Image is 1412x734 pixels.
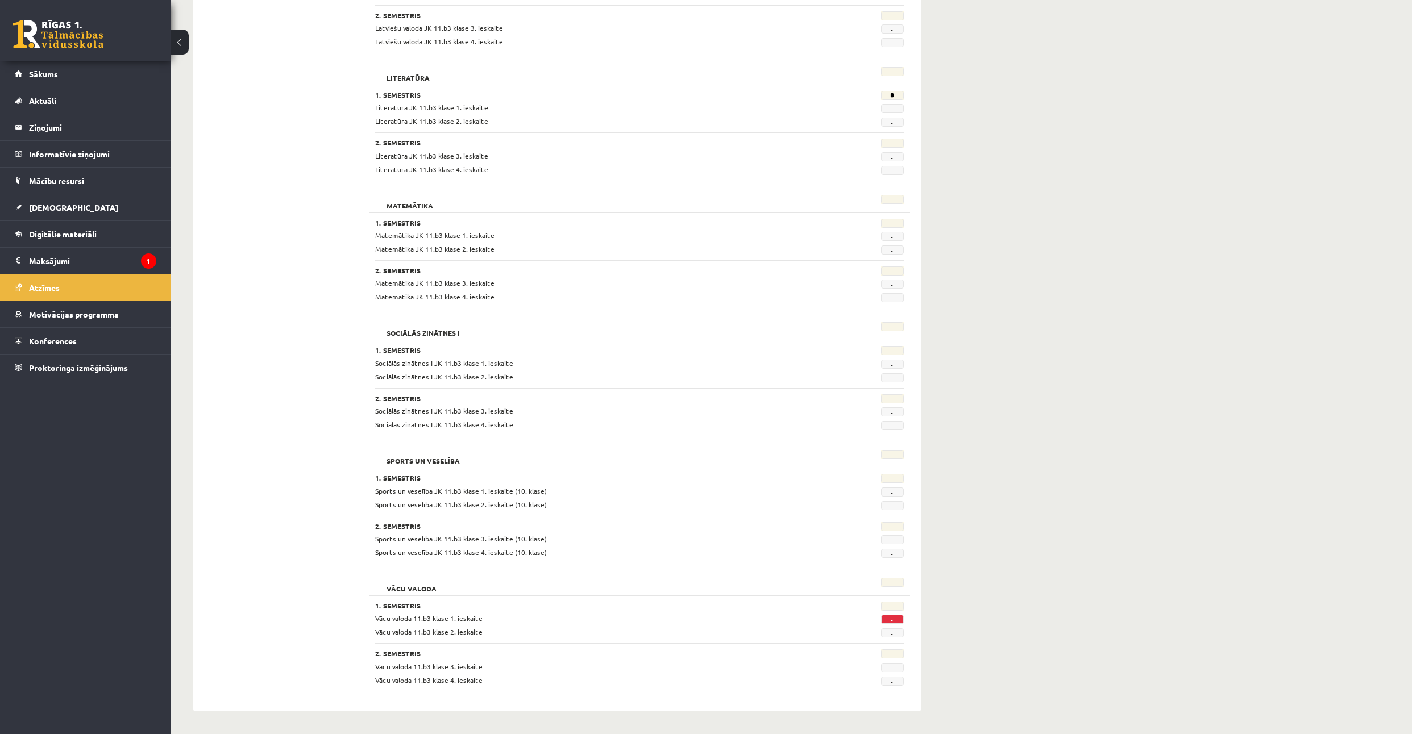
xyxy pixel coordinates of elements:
span: Matemātika JK 11.b3 klase 3. ieskaite [375,278,495,287]
span: - [881,360,904,369]
legend: Informatīvie ziņojumi [29,141,156,167]
h2: Sports un veselība [375,450,471,461]
span: - [881,373,904,382]
a: Konferences [15,328,156,354]
span: - [881,421,904,430]
span: Sports un veselība JK 11.b3 klase 1. ieskaite (10. klase) [375,486,547,495]
h3: 1. Semestris [375,602,813,610]
span: Mācību resursi [29,176,84,186]
h3: 2. Semestris [375,266,813,274]
span: Proktoringa izmēģinājums [29,362,128,373]
span: - [881,118,904,127]
span: Atzīmes [29,282,60,293]
h2: Matemātika [375,195,445,206]
h3: 2. Semestris [375,394,813,402]
span: Sākums [29,69,58,79]
h2: Sociālās zinātnes I [375,322,471,333]
h3: 1. Semestris [375,474,813,482]
a: Aktuāli [15,87,156,114]
span: Sociālās zinātnes I JK 11.b3 klase 4. ieskaite [375,420,513,429]
span: Digitālie materiāli [29,229,97,239]
a: Digitālie materiāli [15,221,156,247]
span: Vācu valoda 11.b3 klase 2. ieskaite [375,627,483,636]
span: Aktuāli [29,95,56,106]
a: Maksājumi1 [15,248,156,274]
span: Sociālās zinātnes I JK 11.b3 klase 3. ieskaite [375,406,513,415]
span: Literatūra JK 11.b3 klase 3. ieskaite [375,151,488,160]
a: Informatīvie ziņojumi [15,141,156,167]
a: Atzīmes [15,274,156,301]
h3: 1. Semestris [375,91,813,99]
h3: 1. Semestris [375,219,813,227]
span: - [881,293,904,302]
span: - [881,166,904,175]
span: - [881,549,904,558]
span: Matemātika JK 11.b3 klase 4. ieskaite [375,292,495,301]
span: - [881,677,904,686]
span: - [881,280,904,289]
h2: Literatūra [375,67,441,78]
a: Ziņojumi [15,114,156,140]
span: Vācu valoda 11.b3 klase 4. ieskaite [375,675,483,685]
span: Konferences [29,336,77,346]
span: Literatūra JK 11.b3 klase 2. ieskaite [375,116,488,126]
h2: Vācu valoda [375,578,448,589]
span: - [881,535,904,544]
span: - [881,24,904,34]
span: - [881,663,904,672]
span: - [881,245,904,255]
span: Motivācijas programma [29,309,119,319]
span: Literatūra JK 11.b3 klase 1. ieskaite [375,103,488,112]
span: - [881,407,904,416]
i: 1 [141,253,156,269]
span: Latviešu valoda JK 11.b3 klase 3. ieskaite [375,23,503,32]
span: - [881,232,904,241]
span: Sports un veselība JK 11.b3 klase 3. ieskaite (10. klase) [375,534,547,543]
span: Sociālās zinātnes I JK 11.b3 klase 2. ieskaite [375,372,513,381]
span: - [881,38,904,47]
span: - [881,615,904,624]
span: Sports un veselība JK 11.b3 klase 4. ieskaite (10. klase) [375,548,547,557]
h3: 2. Semestris [375,11,813,19]
span: Vācu valoda 11.b3 klase 3. ieskaite [375,662,483,671]
span: [DEMOGRAPHIC_DATA] [29,202,118,212]
a: Rīgas 1. Tālmācības vidusskola [13,20,103,48]
span: Literatūra JK 11.b3 klase 4. ieskaite [375,165,488,174]
a: Proktoringa izmēģinājums [15,355,156,381]
span: Vācu valoda 11.b3 klase 1. ieskaite [375,614,483,623]
a: [DEMOGRAPHIC_DATA] [15,194,156,220]
span: Sports un veselība JK 11.b3 klase 2. ieskaite (10. klase) [375,500,547,509]
span: Matemātika JK 11.b3 klase 1. ieskaite [375,231,495,240]
h3: 2. Semestris [375,139,813,147]
legend: Ziņojumi [29,114,156,140]
span: Latviešu valoda JK 11.b3 klase 4. ieskaite [375,37,503,46]
h3: 2. Semestris [375,649,813,657]
h3: 1. Semestris [375,346,813,354]
a: Mācību resursi [15,168,156,194]
span: - [881,487,904,497]
span: Sociālās zinātnes I JK 11.b3 klase 1. ieskaite [375,358,513,368]
span: - [881,628,904,637]
a: Motivācijas programma [15,301,156,327]
h3: 2. Semestris [375,522,813,530]
span: Matemātika JK 11.b3 klase 2. ieskaite [375,244,495,253]
a: Sākums [15,61,156,87]
span: - [881,152,904,161]
span: - [881,501,904,510]
span: - [881,104,904,113]
legend: Maksājumi [29,248,156,274]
